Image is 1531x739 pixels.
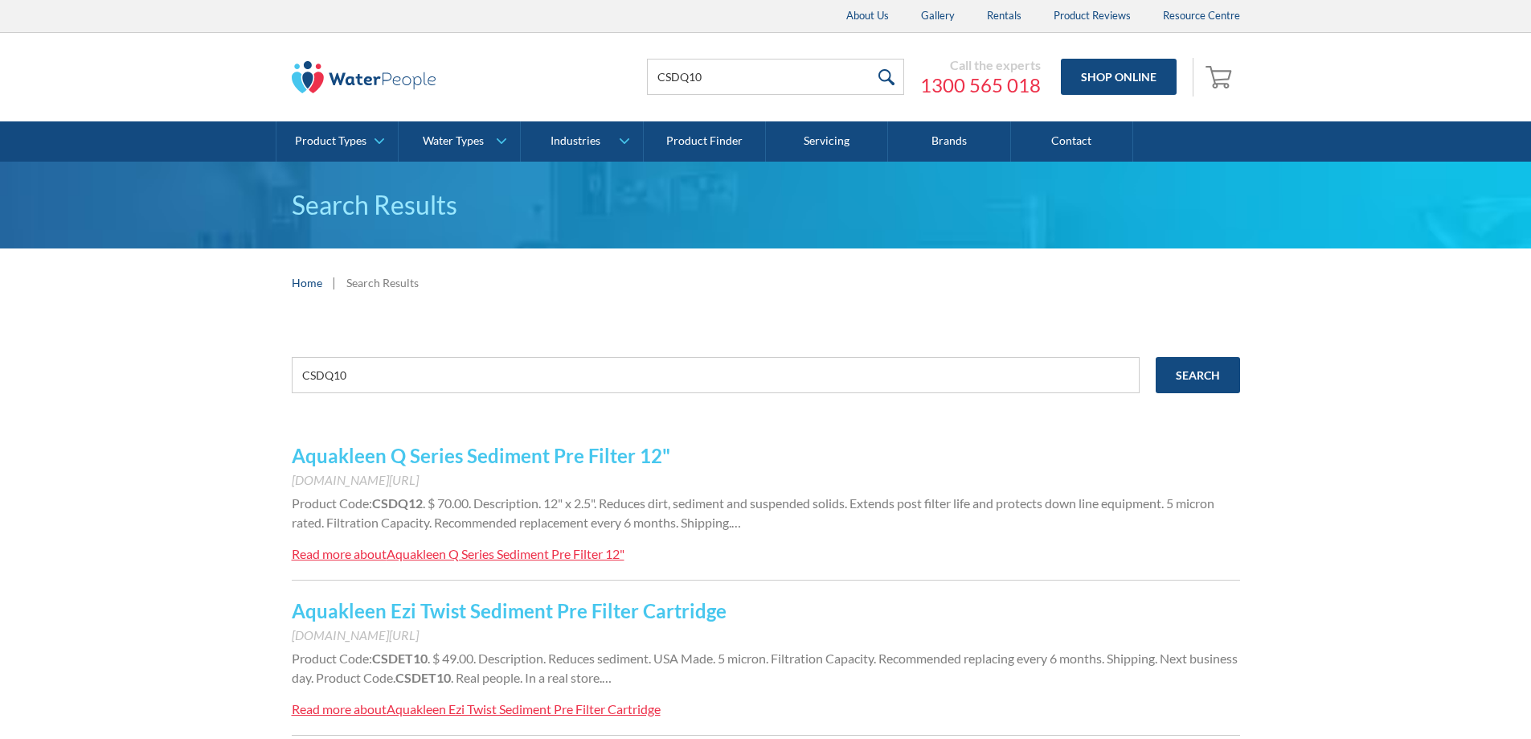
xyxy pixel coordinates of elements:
[295,134,366,148] div: Product Types
[766,121,888,162] a: Servicing
[292,701,387,716] div: Read more about
[644,121,766,162] a: Product Finder
[387,546,624,561] div: Aquakleen Q Series Sediment Pre Filter 12"
[292,444,670,467] a: Aquakleen Q Series Sediment Pre Filter 12"
[1201,58,1240,96] a: Open empty cart
[1370,659,1531,739] iframe: podium webchat widget bubble
[521,121,642,162] a: Industries
[330,273,338,292] div: |
[395,670,451,685] strong: CSDET10
[292,470,1240,490] div: [DOMAIN_NAME][URL]
[1258,486,1531,679] iframe: podium webchat widget prompt
[372,651,428,666] strong: CSDET10
[292,357,1140,393] input: e.g. chilled water cooler
[1061,59,1177,95] a: Shop Online
[292,700,661,719] a: Read more aboutAquakleen Ezi Twist Sediment Pre Filter Cartridge
[920,73,1041,97] a: 1300 565 018
[423,134,484,148] div: Water Types
[551,134,600,148] div: Industries
[372,495,423,511] strong: CSDQ12
[647,59,904,95] input: Search products
[602,670,612,685] span: …
[292,495,372,511] span: Product Code:
[1011,121,1133,162] a: Contact
[731,515,741,530] span: …
[292,546,387,561] div: Read more about
[387,701,661,716] div: Aquakleen Ezi Twist Sediment Pre Filter Cartridge
[292,651,372,666] span: Product Code:
[292,61,436,93] img: The Water People
[292,599,727,622] a: Aquakleen Ezi Twist Sediment Pre Filter Cartridge
[451,670,602,685] span: . Real people. In a real store.
[276,121,398,162] a: Product Types
[1206,64,1236,89] img: shopping cart
[292,544,624,564] a: Read more aboutAquakleen Q Series Sediment Pre Filter 12"
[1156,357,1240,393] input: Search
[346,274,419,291] div: Search Results
[399,121,520,162] a: Water Types
[292,495,1214,530] span: . $ 70.00. Description. 12" x 2.5". Reduces dirt, sediment and suspended solids. Extends post fil...
[292,626,1240,645] div: [DOMAIN_NAME][URL]
[888,121,1010,162] a: Brands
[920,57,1041,73] div: Call the experts
[292,651,1238,685] span: . $ 49.00. Description. Reduces sediment. USA Made. 5 micron. Filtration Capacity. Recommended re...
[292,274,322,291] a: Home
[292,186,1240,224] h1: Search Results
